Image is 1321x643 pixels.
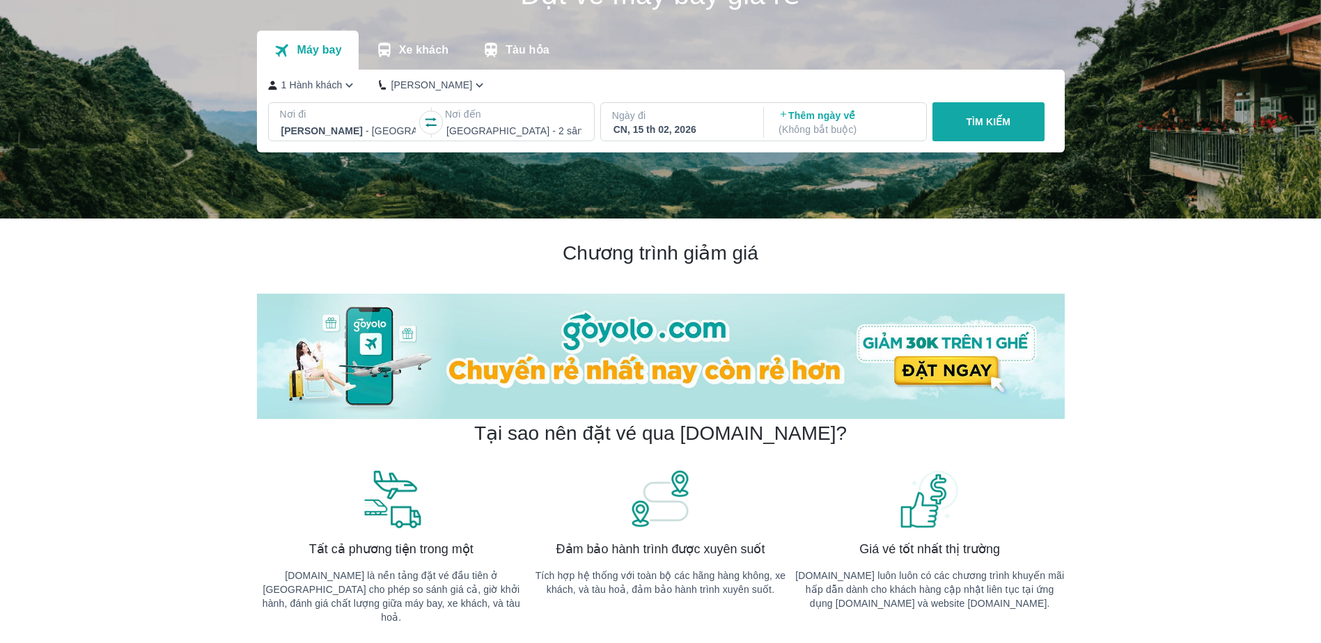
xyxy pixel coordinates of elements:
p: 1 Hành khách [281,78,343,92]
div: CN, 15 th 02, 2026 [613,122,749,136]
p: [PERSON_NAME] [391,78,472,92]
button: TÌM KIẾM [932,102,1045,141]
p: Nơi đi [280,107,418,121]
p: Xe khách [399,43,448,57]
p: Ngày đi [612,109,750,122]
p: [DOMAIN_NAME] luôn luôn có các chương trình khuyến mãi hấp dẫn dành cho khách hàng cập nhật liên ... [795,569,1065,610]
p: Nơi đến [445,107,583,121]
span: Giá vé tốt nhất thị trường [859,541,1000,557]
div: transportation tabs [257,31,566,70]
p: Tàu hỏa [506,43,549,57]
img: banner [360,468,423,530]
p: ( Không bắt buộc ) [779,122,914,136]
p: TÌM KIẾM [966,115,1010,129]
span: Tất cả phương tiện trong một [309,541,474,557]
img: banner [629,468,691,530]
p: Thêm ngày về [779,109,914,136]
p: Máy bay [297,43,341,57]
h2: Tại sao nên đặt vé qua [DOMAIN_NAME]? [474,421,847,446]
button: [PERSON_NAME] [379,78,487,93]
p: Tích hợp hệ thống với toàn bộ các hãng hàng không, xe khách, và tàu hoả, đảm bảo hành trình xuyên... [526,569,795,596]
img: banner-home [257,294,1065,419]
img: banner [898,468,961,530]
h2: Chương trình giảm giá [257,241,1065,266]
button: 1 Hành khách [268,78,357,93]
p: [DOMAIN_NAME] là nền tảng đặt vé đầu tiên ở [GEOGRAPHIC_DATA] cho phép so sánh giá cả, giờ khởi h... [257,569,526,624]
span: Đảm bảo hành trình được xuyên suốt [556,541,765,557]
